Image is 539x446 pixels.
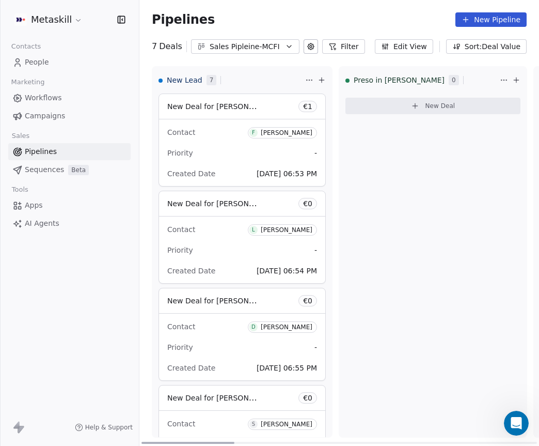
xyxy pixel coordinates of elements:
[446,39,527,54] button: Sort: Deal Value
[178,17,196,35] div: Close
[167,198,276,208] span: New Deal for [PERSON_NAME]
[8,107,131,125] a: Campaigns
[152,12,215,27] span: Pipelines
[21,91,186,109] p: How can we help?
[158,191,326,284] div: New Deal for [PERSON_NAME]€0ContactL[PERSON_NAME]Priority-Created Date[DATE] 06:54 PM
[167,364,215,372] span: Created Date
[354,75,445,85] span: Preso in [PERSON_NAME]
[25,111,65,121] span: Campaigns
[158,288,326,381] div: New Deal for [PERSON_NAME]€0ContactD[PERSON_NAME]Priority-Created Date[DATE] 06:55 PM
[303,101,312,112] span: € 1
[504,411,529,436] iframe: Intercom live chat
[8,197,131,214] a: Apps
[7,182,33,197] span: Tools
[252,129,255,137] div: F
[75,423,133,432] a: Help & Support
[8,89,131,106] a: Workflows
[158,67,303,94] div: New Lead7
[167,322,195,331] span: Contact
[314,148,317,158] span: -
[257,170,317,178] span: [DATE] 06:53 PM
[21,17,41,37] img: Profile image for Siddarth
[345,67,498,94] div: Preso in [PERSON_NAME]0
[261,129,312,136] div: [PERSON_NAME]
[261,324,312,331] div: [PERSON_NAME]
[68,165,89,175] span: Beta
[7,39,45,54] span: Contacts
[314,342,317,352] span: -
[167,393,276,403] span: New Deal for [PERSON_NAME]
[69,322,137,364] button: Messages
[455,12,527,27] button: New Pipeline
[25,93,62,103] span: Workflows
[21,73,186,91] p: Hi [PERSON_NAME]
[12,11,85,28] button: Metaskill
[257,364,317,372] span: [DATE] 06:55 PM
[86,348,121,356] span: Messages
[14,13,27,26] img: AVATAR%20METASKILL%20-%20Colori%20Positivo.png
[261,421,312,428] div: [PERSON_NAME]
[252,420,255,428] div: S
[167,101,276,111] span: New Deal for [PERSON_NAME]
[167,75,202,85] span: New Lead
[449,75,459,85] span: 0
[158,94,326,187] div: New Deal for [PERSON_NAME]€1ContactF[PERSON_NAME]Priority-Created Date[DATE] 06:53 PM
[257,267,317,275] span: [DATE] 06:54 PM
[7,74,49,90] span: Marketing
[10,121,196,150] div: Send us a message
[345,98,520,114] button: New Deal
[25,218,59,229] span: AI Agents
[303,393,312,403] span: € 0
[8,161,131,178] a: SequencesBeta
[303,296,312,306] span: € 0
[425,102,455,110] span: New Deal
[25,146,57,157] span: Pipelines
[251,323,256,331] div: D
[159,40,182,53] span: Deals
[210,41,281,52] div: Sales Pipleine-MCFI
[25,57,49,68] span: People
[85,423,133,432] span: Help & Support
[167,170,215,178] span: Created Date
[8,54,131,71] a: People
[31,13,72,26] span: Metaskill
[25,164,64,175] span: Sequences
[8,143,131,160] a: Pipelines
[167,296,276,305] span: New Deal for [PERSON_NAME]
[167,246,193,254] span: Priority
[40,17,61,37] img: Profile image for Harinder
[7,128,34,144] span: Sales
[167,128,195,136] span: Contact
[167,267,215,275] span: Created Date
[207,75,217,85] span: 7
[167,420,195,428] span: Contact
[8,215,131,232] a: AI Agents
[152,40,182,53] div: 7
[21,130,172,141] div: Send us a message
[138,322,207,364] button: Help
[167,225,195,234] span: Contact
[167,149,193,157] span: Priority
[252,226,255,234] div: L
[314,245,317,255] span: -
[261,226,312,234] div: [PERSON_NAME]
[375,39,433,54] button: Edit View
[322,39,365,54] button: Filter
[25,200,43,211] span: Apps
[167,343,193,351] span: Priority
[164,348,180,356] span: Help
[23,348,46,356] span: Home
[303,198,312,209] span: € 0
[60,17,81,37] img: Profile image for Mrinal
